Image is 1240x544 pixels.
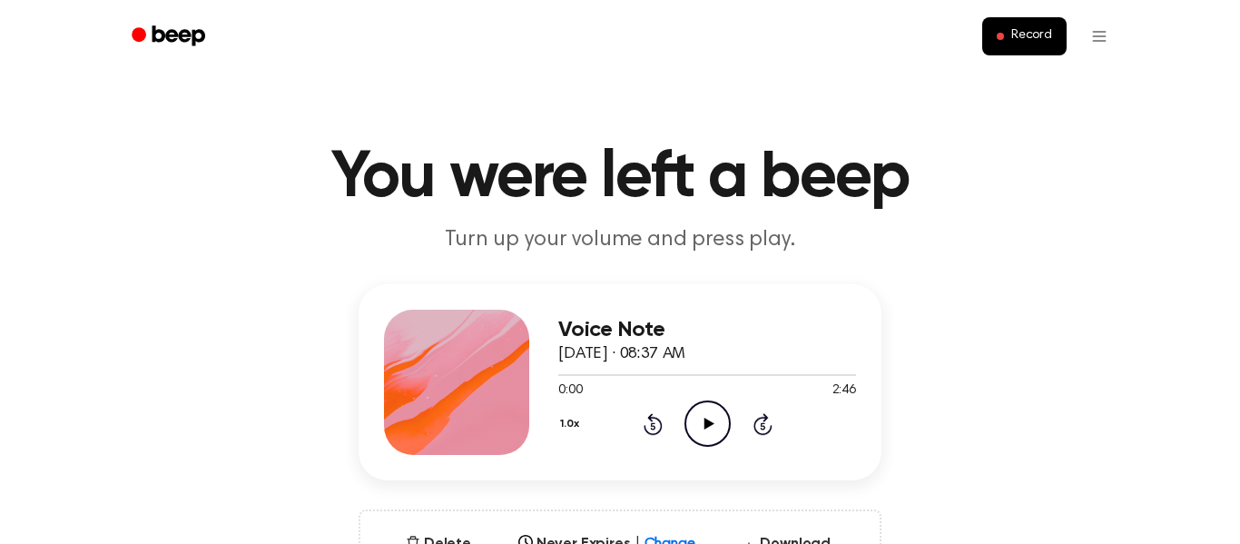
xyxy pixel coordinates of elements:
[1078,15,1121,58] button: Open menu
[1011,28,1052,45] span: Record
[558,346,685,362] span: [DATE] · 08:37 AM
[119,19,221,54] a: Beep
[558,381,582,401] span: 0:00
[271,225,969,255] p: Turn up your volume and press play.
[558,409,586,440] button: 1.0x
[155,145,1085,211] h1: You were left a beep
[832,381,856,401] span: 2:46
[982,17,1067,55] button: Record
[558,318,856,342] h3: Voice Note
